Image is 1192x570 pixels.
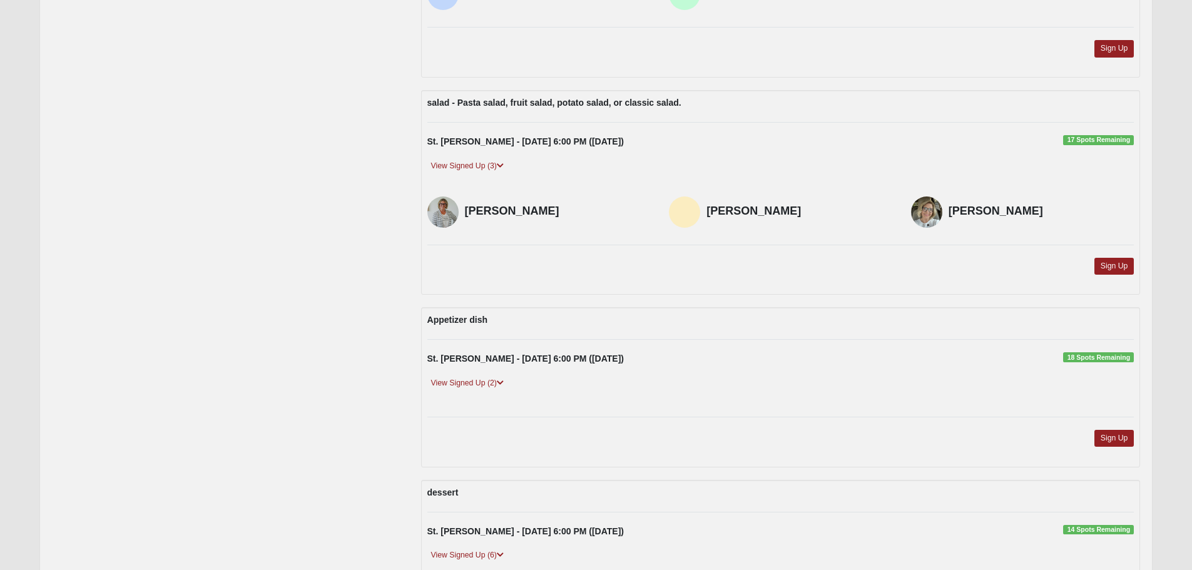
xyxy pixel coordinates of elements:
[427,196,459,228] img: GIGI Urbanski
[465,205,651,218] h4: [PERSON_NAME]
[427,160,507,173] a: View Signed Up (3)
[427,315,487,325] strong: Appetizer dish
[1094,430,1134,447] a: Sign Up
[427,487,459,497] strong: dessert
[1094,40,1134,57] a: Sign Up
[1063,352,1134,362] span: 18 Spots Remaining
[427,98,681,108] strong: salad - Pasta salad, fruit salad, potato salad, or classic salad.
[427,526,624,536] strong: St. [PERSON_NAME] - [DATE] 6:00 PM ([DATE])
[1094,258,1134,275] a: Sign Up
[669,196,700,228] img: Camille Gorden
[706,205,892,218] h4: [PERSON_NAME]
[911,196,942,228] img: Sherry Goble
[427,549,507,562] a: View Signed Up (6)
[1063,135,1134,145] span: 17 Spots Remaining
[949,205,1134,218] h4: [PERSON_NAME]
[1063,525,1134,535] span: 14 Spots Remaining
[427,354,624,364] strong: St. [PERSON_NAME] - [DATE] 6:00 PM ([DATE])
[427,377,507,390] a: View Signed Up (2)
[427,136,624,146] strong: St. [PERSON_NAME] - [DATE] 6:00 PM ([DATE])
